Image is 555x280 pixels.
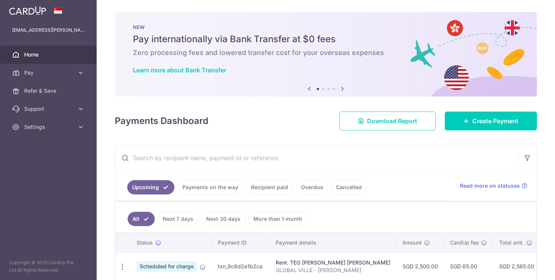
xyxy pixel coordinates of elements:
[445,112,537,130] a: Create Payment
[115,114,208,128] h4: Payments Dashboard
[24,87,74,95] span: Refer & Save
[493,252,540,280] td: SGD 2,565.00
[212,252,270,280] td: txn_9c6d2e1b2ca
[128,212,155,226] a: All
[12,26,85,34] p: [EMAIL_ADDRESS][PERSON_NAME][DOMAIN_NAME]
[24,123,74,131] span: Settings
[212,233,270,252] th: Payment ID
[246,180,293,194] a: Recipient paid
[9,6,46,15] img: CardUp
[499,239,524,246] span: Total amt.
[127,180,174,194] a: Upcoming
[201,212,245,226] a: Next 30 days
[472,116,518,125] span: Create Payment
[133,66,226,74] a: Learn more about Bank Transfer
[177,180,243,194] a: Payments on the way
[450,239,479,246] span: CardUp fee
[133,48,519,57] h6: Zero processing fees and lowered transfer cost for your overseas expenses
[115,12,537,96] img: Bank transfer banner
[331,180,367,194] a: Cancelled
[444,252,493,280] td: SGD 65.00
[270,233,396,252] th: Payment details
[276,259,390,266] div: Rent. TEO [PERSON_NAME] [PERSON_NAME]
[276,266,390,274] p: GLOBAL VILLE - [PERSON_NAME]
[402,239,422,246] span: Amount
[296,180,328,194] a: Overdue
[133,24,519,30] p: NEW
[396,252,444,280] td: SGD 2,500.00
[460,182,527,190] a: Read more on statuses
[367,116,417,125] span: Download Report
[115,146,518,170] input: Search by recipient name, payment id or reference
[137,239,153,246] span: Status
[24,51,74,58] span: Home
[133,33,519,45] h5: Pay internationally via Bank Transfer at $0 fees
[339,112,436,130] a: Download Report
[24,105,74,113] span: Support
[158,212,198,226] a: Next 7 days
[137,261,197,272] span: Scheduled for charge
[24,69,74,77] span: Pay
[460,182,520,190] span: Read more on statuses
[248,212,307,226] a: More than 1 month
